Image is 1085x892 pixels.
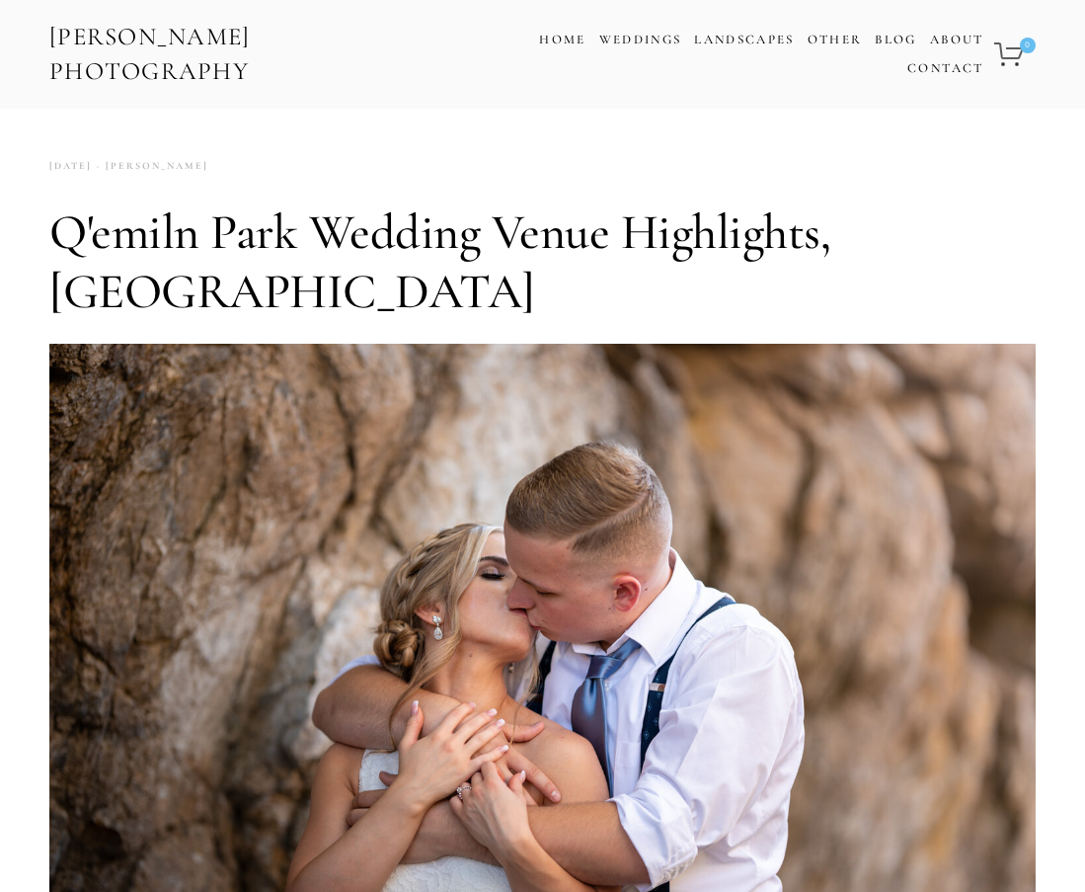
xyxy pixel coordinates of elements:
[930,26,984,54] a: About
[599,32,682,47] a: Weddings
[92,153,208,180] a: [PERSON_NAME]
[991,31,1038,78] a: 0 items in cart
[875,26,916,54] a: Blog
[694,32,794,47] a: Landscapes
[47,15,455,94] a: [PERSON_NAME] Photography
[808,32,863,47] a: Other
[49,203,1036,321] h1: Q'emiln Park Wedding Venue Highlights, [GEOGRAPHIC_DATA]
[907,54,983,83] a: Contact
[49,153,92,180] time: [DATE]
[539,26,585,54] a: Home
[1020,38,1036,53] span: 0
